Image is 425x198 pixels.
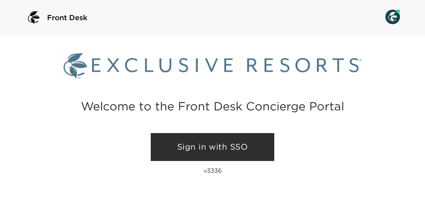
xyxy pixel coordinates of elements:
img: Exclusive Resorts logo [64,53,361,79]
h2: Welcome to the Front Desk Concierge Portal [81,100,344,112]
span: Front Desk [47,12,87,23]
p: v3336 [204,167,222,174]
img: logo [25,9,43,26]
img: User [385,10,400,24]
a: Sign in with SSO [151,133,274,161]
